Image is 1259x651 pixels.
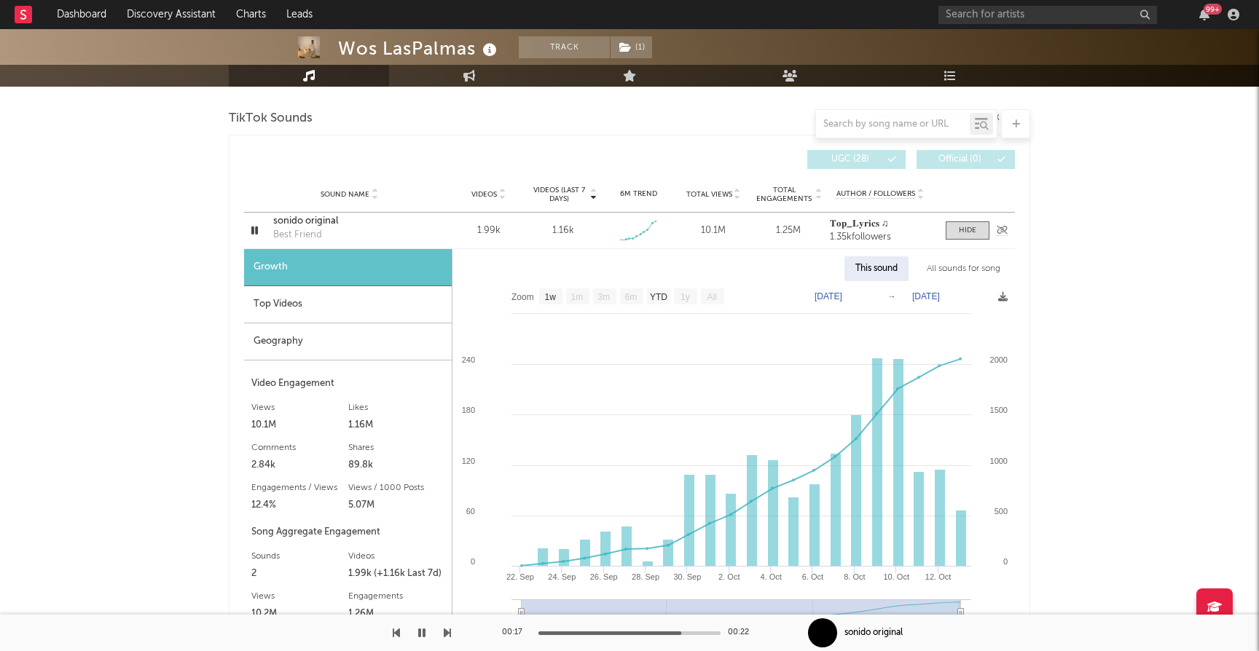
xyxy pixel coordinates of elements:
text: Zoom [511,292,534,302]
text: 22. Sep [506,572,534,581]
div: Views / 1000 Posts [348,479,445,497]
div: 10.2M [251,605,348,623]
text: [DATE] [815,291,842,301]
div: This sound [844,256,909,281]
text: → [887,291,896,301]
div: 12.4% [251,497,348,514]
div: 1.16M [348,417,445,434]
div: Top Videos [244,286,452,323]
div: Shares [348,439,445,457]
text: 28. Sep [632,572,659,581]
span: Videos (last 7 days) [530,186,589,203]
div: Geography [244,323,452,360]
text: 1m [571,292,584,302]
text: 10. Oct [883,572,909,581]
div: 1.16k [552,224,574,238]
div: sonido original [844,626,903,639]
input: Search by song name or URL [816,119,970,130]
div: Best Friend [273,228,322,242]
text: 500 [995,507,1008,516]
strong: 𝐓𝐨𝐩_𝐋𝐲𝐫𝐢𝐜𝐬 ♫ [830,219,889,229]
text: 2000 [990,355,1008,364]
span: Sound Name [321,190,369,199]
div: 1.25M [755,224,823,238]
div: Videos [348,548,445,565]
div: Sounds [251,548,348,565]
button: Track [519,36,610,58]
div: Growth [244,249,452,286]
div: 10.1M [251,417,348,434]
span: ( 1 ) [610,36,653,58]
text: [DATE] [912,291,940,301]
span: Videos [471,190,497,199]
button: Official(0) [917,150,1015,169]
span: Author / Followers [836,189,915,199]
text: 0 [1003,557,1008,566]
button: UGC(28) [807,150,906,169]
div: 5.07M [348,497,445,514]
div: 00:22 [728,624,757,642]
text: 6m [625,292,638,302]
text: 0 [471,557,475,566]
div: All sounds for song [916,256,1011,281]
a: sonido original [273,214,425,229]
text: 1y [681,292,690,302]
text: 180 [462,406,475,414]
div: Comments [251,439,348,457]
div: 1.99k (+1.16k Last 7d) [348,565,445,583]
text: YTD [650,292,667,302]
text: 1000 [990,457,1008,465]
button: (1) [611,36,652,58]
text: 3m [598,292,611,302]
div: 00:17 [502,624,531,642]
text: 2. Oct [718,572,740,581]
div: 89.8k [348,457,445,474]
text: 240 [462,355,475,364]
text: 4. Oct [760,572,781,581]
span: UGC ( 28 ) [817,155,884,164]
span: Total Views [686,190,732,199]
div: Views [251,399,348,417]
text: 26. Sep [590,572,618,581]
div: 6M Trend [605,189,672,200]
div: Wos LasPalmas [338,36,501,60]
text: 1500 [990,406,1008,414]
div: Engagements / Views [251,479,348,497]
div: 2 [251,565,348,583]
div: 1.35k followers [830,232,931,242]
div: 1.26M [348,605,445,623]
text: 24. Sep [548,572,576,581]
text: 120 [462,457,475,465]
text: 8. Oct [844,572,865,581]
a: 𝐓𝐨𝐩_𝐋𝐲𝐫𝐢𝐜𝐬 ♫ [830,219,931,229]
div: 1.99k [455,224,522,238]
div: Views [251,588,348,605]
text: All [707,292,716,302]
div: Engagements [348,588,445,605]
span: Official ( 0 ) [926,155,993,164]
text: 6. Oct [802,572,823,581]
text: 12. Oct [925,572,951,581]
div: Likes [348,399,445,417]
text: 1w [545,292,557,302]
text: 30. Sep [673,572,701,581]
div: 99 + [1204,4,1222,15]
div: 10.1M [680,224,748,238]
input: Search for artists [938,6,1157,24]
button: 99+ [1199,9,1209,20]
div: Song Aggregate Engagement [251,524,444,541]
span: Total Engagements [755,186,814,203]
div: Video Engagement [251,375,444,392]
text: 60 [466,507,475,516]
div: 2.84k [251,457,348,474]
